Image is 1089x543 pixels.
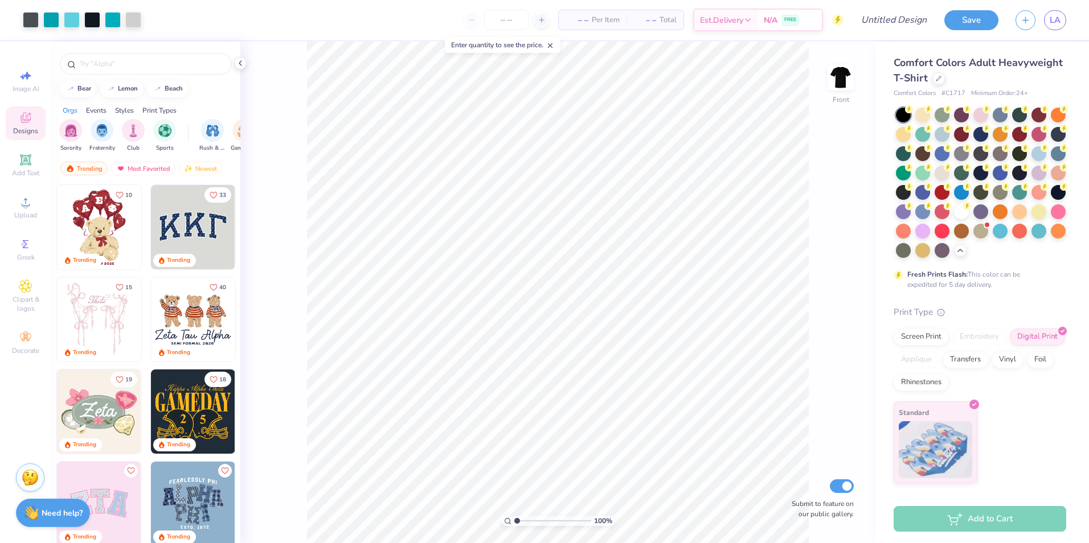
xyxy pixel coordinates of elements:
[12,346,39,355] span: Decorate
[125,285,132,290] span: 15
[122,119,145,153] button: filter button
[235,369,319,454] img: 2b704b5a-84f6-4980-8295-53d958423ff9
[13,84,39,93] span: Image AI
[42,508,83,519] strong: Need help?
[59,119,82,153] div: filter for Sorority
[110,372,137,387] button: Like
[992,351,1024,368] div: Vinyl
[445,37,560,53] div: Enter quantity to see the price.
[943,351,988,368] div: Transfers
[566,14,588,26] span: – –
[118,85,138,92] div: lemon
[894,351,939,368] div: Applique
[107,85,116,92] img: trend_line.gif
[89,119,115,153] div: filter for Fraternity
[833,94,849,105] div: Front
[944,10,998,30] button: Save
[17,253,35,262] span: Greek
[907,270,968,279] strong: Fresh Prints Flash:
[151,277,235,361] img: a3be6b59-b000-4a72-aad0-0c575b892a6b
[592,14,620,26] span: Per Item
[96,124,108,137] img: Fraternity Image
[952,328,1006,345] div: Embroidery
[6,295,46,313] span: Clipart & logos
[124,464,138,478] button: Like
[633,14,656,26] span: – –
[89,144,115,153] span: Fraternity
[65,164,75,172] img: trending.gif
[110,187,137,203] button: Like
[153,119,176,153] button: filter button
[89,119,115,153] button: filter button
[142,105,177,116] div: Print Types
[700,14,743,26] span: Est. Delivery
[86,105,107,116] div: Events
[165,85,183,92] div: beach
[1010,328,1065,345] div: Digital Print
[941,89,965,98] span: # C1717
[907,269,1047,290] div: This color can be expedited for 5 day delivery.
[100,80,143,97] button: lemon
[894,306,1066,319] div: Print Type
[971,89,1028,98] span: Minimum Order: 24 +
[899,406,929,418] span: Standard
[151,369,235,454] img: b8819b5f-dd70-42f8-b218-32dd770f7b03
[111,162,175,175] div: Most Favorited
[151,185,235,269] img: 3b9aba4f-e317-4aa7-a679-c95a879539bd
[125,192,132,198] span: 10
[218,464,232,478] button: Like
[784,16,796,24] span: FREE
[235,185,319,269] img: edfb13fc-0e43-44eb-bea2-bf7fc0dd67f9
[785,499,854,519] label: Submit to feature on our public gallery.
[122,119,145,153] div: filter for Club
[125,377,132,382] span: 19
[60,144,81,153] span: Sorority
[60,80,96,97] button: bear
[66,85,75,92] img: trend_line.gif
[167,256,190,265] div: Trending
[73,256,96,265] div: Trending
[141,369,225,454] img: d6d5c6c6-9b9a-4053-be8a-bdf4bacb006d
[199,144,226,153] span: Rush & Bid
[894,328,949,345] div: Screen Print
[231,119,257,153] button: filter button
[167,348,190,357] div: Trending
[894,374,949,391] div: Rhinestones
[73,348,96,357] div: Trending
[127,144,140,153] span: Club
[63,105,77,116] div: Orgs
[1027,351,1054,368] div: Foil
[899,421,972,478] img: Standard
[13,126,38,135] span: Designs
[115,105,134,116] div: Styles
[894,89,936,98] span: Comfort Colors
[206,124,219,137] img: Rush & Bid Image
[1044,10,1066,30] a: LA
[184,164,193,172] img: Newest.gif
[594,516,612,526] span: 100 %
[73,441,96,449] div: Trending
[764,14,777,26] span: N/A
[141,277,225,361] img: d12a98c7-f0f7-4345-bf3a-b9f1b718b86e
[238,124,251,137] img: Game Day Image
[64,124,77,137] img: Sorority Image
[156,144,174,153] span: Sports
[116,164,125,172] img: most_fav.gif
[199,119,226,153] button: filter button
[12,168,39,178] span: Add Text
[110,279,137,295] button: Like
[158,124,171,137] img: Sports Image
[829,66,852,89] img: Front
[1050,14,1061,27] span: LA
[204,279,231,295] button: Like
[204,187,231,203] button: Like
[73,533,96,541] div: Trending
[199,119,226,153] div: filter for Rush & Bid
[219,285,226,290] span: 40
[219,377,226,382] span: 18
[57,185,141,269] img: 587403a7-0594-4a7f-b2bd-0ca67a3ff8dd
[231,119,257,153] div: filter for Game Day
[77,85,91,92] div: bear
[235,277,319,361] img: d12c9beb-9502-45c7-ae94-40b97fdd6040
[57,369,141,454] img: 010ceb09-c6fc-40d9-b71e-e3f087f73ee6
